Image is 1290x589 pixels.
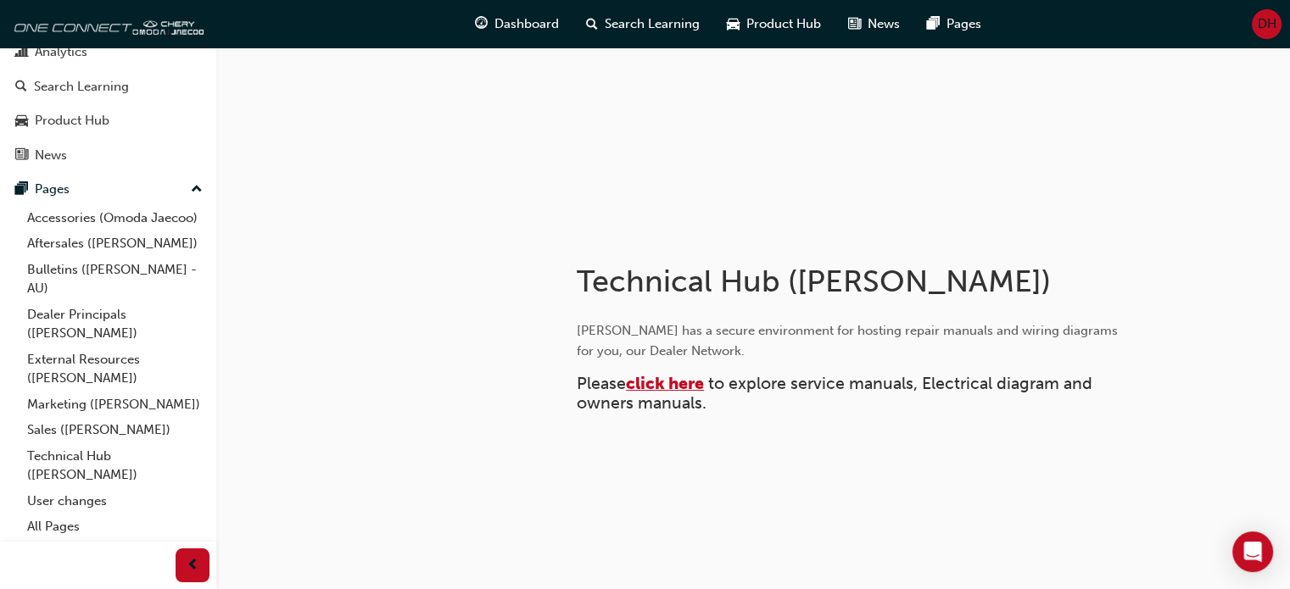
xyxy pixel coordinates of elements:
[20,443,209,488] a: Technical Hub ([PERSON_NAME])
[7,71,209,103] a: Search Learning
[605,14,700,34] span: Search Learning
[7,105,209,136] a: Product Hub
[35,111,109,131] div: Product Hub
[727,14,740,35] span: car-icon
[572,7,713,42] a: search-iconSearch Learning
[7,174,209,205] button: Pages
[20,302,209,347] a: Dealer Principals ([PERSON_NAME])
[15,45,28,60] span: chart-icon
[20,392,209,418] a: Marketing ([PERSON_NAME])
[20,257,209,302] a: Bulletins ([PERSON_NAME] - AU)
[913,7,995,42] a: pages-iconPages
[713,7,835,42] a: car-iconProduct Hub
[1252,9,1282,39] button: DH
[475,14,488,35] span: guage-icon
[626,374,704,393] a: click here
[187,555,199,576] span: prev-icon
[586,14,598,35] span: search-icon
[7,36,209,68] a: Analytics
[577,263,1133,300] h1: Technical Hub ([PERSON_NAME])
[15,182,28,197] span: pages-icon
[8,7,204,41] img: oneconnect
[20,205,209,231] a: Accessories (Omoda Jaecoo)
[7,140,209,171] a: News
[191,179,203,201] span: up-icon
[15,114,28,129] span: car-icon
[20,417,209,443] a: Sales ([PERSON_NAME])
[577,323,1121,358] span: [PERSON_NAME] has a secure environment for hosting repair manuals and wiring diagrams for you, ou...
[835,7,913,42] a: news-iconNews
[927,14,940,35] span: pages-icon
[15,80,27,95] span: search-icon
[20,514,209,540] a: All Pages
[35,146,67,165] div: News
[577,374,1097,413] span: to explore service manuals, Electrical diagram and owners manuals.
[947,14,981,34] span: Pages
[494,14,559,34] span: Dashboard
[15,148,28,164] span: news-icon
[461,7,572,42] a: guage-iconDashboard
[1258,14,1276,34] span: DH
[34,77,129,97] div: Search Learning
[20,488,209,514] a: User changes
[868,14,900,34] span: News
[577,374,626,393] span: Please
[20,231,209,257] a: Aftersales ([PERSON_NAME])
[1232,531,1273,572] div: Open Intercom Messenger
[35,180,70,199] div: Pages
[20,347,209,392] a: External Resources ([PERSON_NAME])
[848,14,861,35] span: news-icon
[35,42,87,62] div: Analytics
[746,14,821,34] span: Product Hub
